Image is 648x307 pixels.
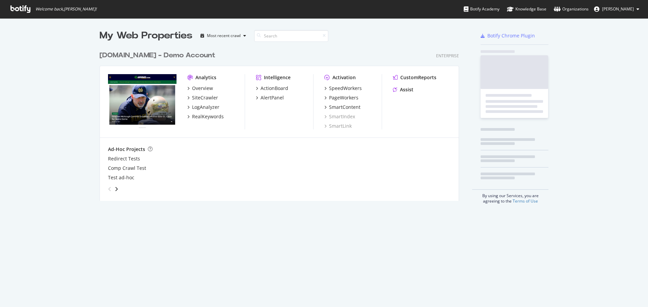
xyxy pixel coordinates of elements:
[324,104,360,111] a: SmartContent
[261,94,284,101] div: AlertPanel
[108,155,140,162] a: Redirect Tests
[192,113,224,120] div: RealKeywords
[100,51,218,60] a: [DOMAIN_NAME] - Demo Account
[100,51,215,60] div: [DOMAIN_NAME] - Demo Account
[108,165,146,172] a: Comp Crawl Test
[487,32,535,39] div: Botify Chrome Plugin
[256,85,288,92] a: ActionBoard
[187,104,219,111] a: LogAnalyzer
[192,104,219,111] div: LogAnalyzer
[400,86,413,93] div: Assist
[324,113,355,120] a: SmartIndex
[108,146,145,153] div: Ad-Hoc Projects
[329,94,358,101] div: PageWorkers
[192,85,213,92] div: Overview
[261,85,288,92] div: ActionBoard
[195,74,216,81] div: Analytics
[332,74,356,81] div: Activation
[324,94,358,101] a: PageWorkers
[105,184,114,194] div: angle-left
[324,123,352,129] a: SmartLink
[187,113,224,120] a: RealKeywords
[108,174,134,181] a: Test ad-hoc
[256,94,284,101] a: AlertPanel
[100,29,192,42] div: My Web Properties
[513,198,538,204] a: Terms of Use
[589,4,645,14] button: [PERSON_NAME]
[207,34,241,38] div: Most recent crawl
[481,32,535,39] a: Botify Chrome Plugin
[35,6,97,12] span: Welcome back, [PERSON_NAME] !
[329,104,360,111] div: SmartContent
[187,85,213,92] a: Overview
[329,85,362,92] div: SpeedWorkers
[100,42,464,201] div: grid
[192,94,218,101] div: SiteCrawler
[393,74,436,81] a: CustomReports
[254,30,328,42] input: Search
[198,30,249,41] button: Most recent crawl
[464,6,500,12] div: Botify Academy
[436,53,459,59] div: Enterprise
[507,6,546,12] div: Knowledge Base
[264,74,291,81] div: Intelligence
[602,6,634,12] span: Ziggy Shtrosberg
[554,6,589,12] div: Organizations
[324,85,362,92] a: SpeedWorkers
[472,189,548,204] div: By using our Services, you are agreeing to the
[400,74,436,81] div: CustomReports
[108,74,177,129] img: UHND.com (Demo Account)
[187,94,218,101] a: SiteCrawler
[114,186,119,192] div: angle-right
[393,86,413,93] a: Assist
